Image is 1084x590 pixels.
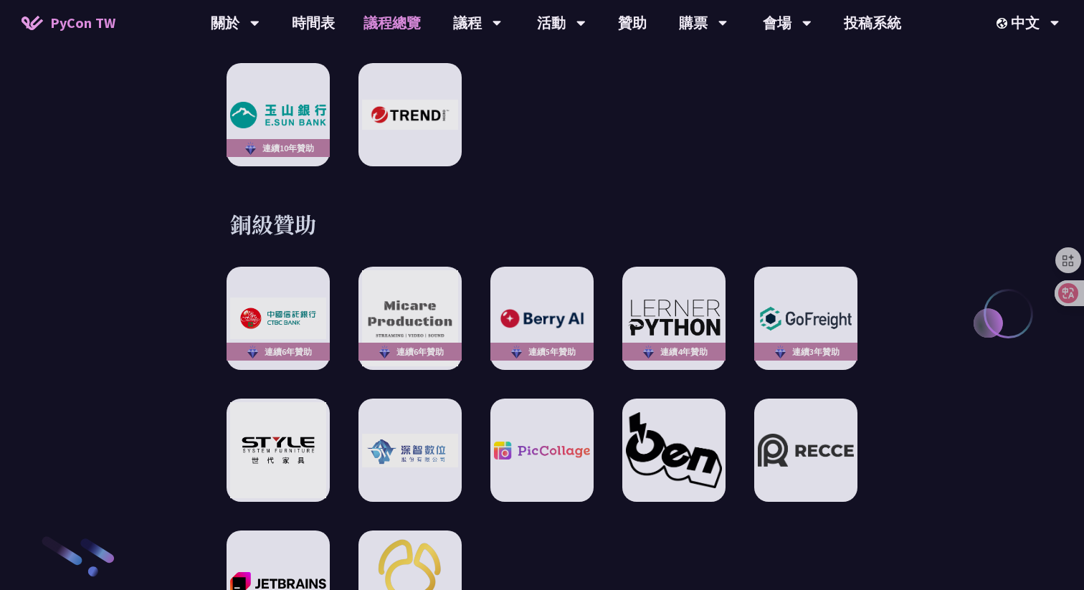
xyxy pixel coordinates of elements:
[230,298,326,339] img: CTBC Bank
[758,302,854,336] img: GoFreight
[508,343,525,361] img: sponsor-logo-diamond
[494,442,590,459] img: PicCollage Company
[622,343,726,361] div: 連續4年贊助
[362,270,458,366] img: Micare Production
[376,343,393,361] img: sponsor-logo-diamond
[758,434,854,467] img: Recce | join us
[227,343,330,361] div: 連續6年贊助
[50,12,115,34] span: PyCon TW
[22,16,43,30] img: Home icon of PyCon TW 2025
[230,402,326,498] img: STYLE
[358,343,462,361] div: 連續6年贊助
[754,343,857,361] div: 連續3年贊助
[227,139,330,157] div: 連續10年贊助
[640,343,657,361] img: sponsor-logo-diamond
[772,343,789,361] img: sponsor-logo-diamond
[244,343,261,361] img: sponsor-logo-diamond
[494,305,590,332] img: Berry AI
[362,100,458,130] img: 趨勢科技 Trend Micro
[230,102,326,128] img: E.SUN Commercial Bank
[230,209,854,238] h3: 銅級贊助
[7,5,130,41] a: PyCon TW
[242,140,259,157] img: sponsor-logo-diamond
[997,18,1011,29] img: Locale Icon
[362,434,458,467] img: 深智數位
[626,412,722,488] img: Oen Tech
[490,343,594,361] div: 連續5年贊助
[626,298,722,338] img: LernerPython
